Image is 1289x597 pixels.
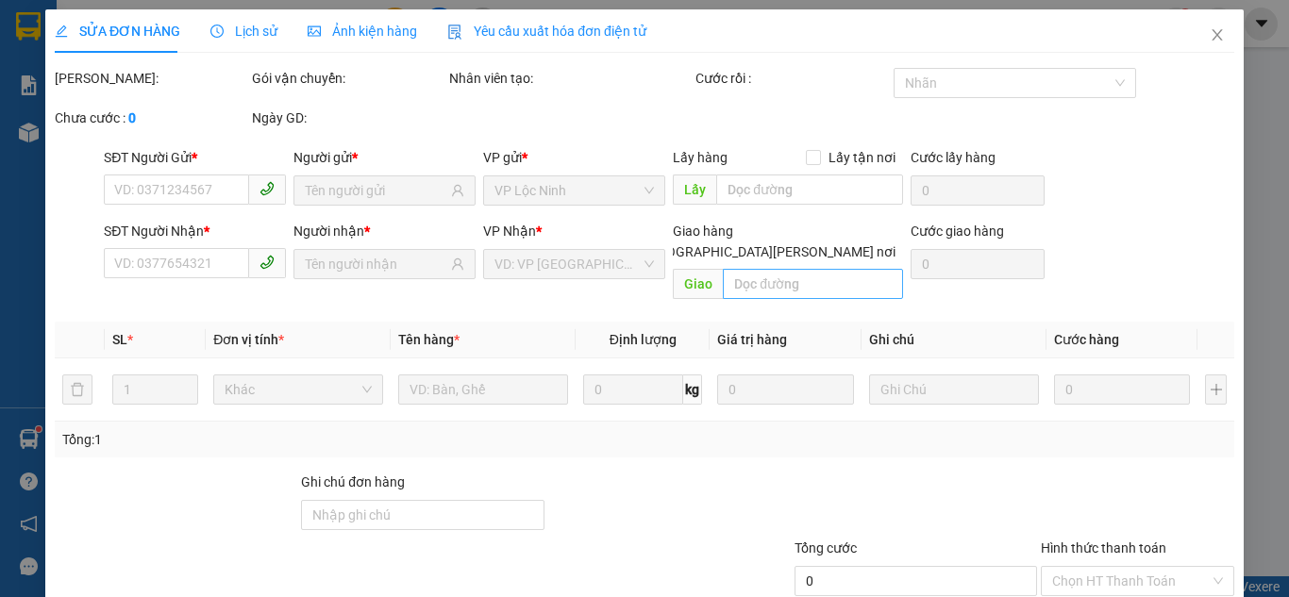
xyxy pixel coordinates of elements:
[55,108,248,128] div: Chưa cước :
[910,249,1045,279] input: Cước giao hàng
[301,474,405,489] label: Ghi chú đơn hàng
[55,24,180,39] span: SỬA ĐƠN HÀNG
[910,150,995,165] label: Cước lấy hàng
[869,374,1039,405] input: Ghi Chú
[104,147,286,168] div: SĐT Người Gửi
[293,147,476,168] div: Người gửi
[308,24,417,39] span: Ảnh kiện hàng
[609,332,676,347] span: Định lượng
[673,174,716,205] span: Lấy
[683,374,702,405] span: kg
[1191,9,1244,62] button: Close
[1054,332,1119,347] span: Cước hàng
[717,374,853,405] input: 0
[305,254,447,274] input: Tên người nhận
[55,25,68,38] span: edit
[55,68,248,89] div: [PERSON_NAME]:
[451,184,464,197] span: user
[252,68,445,89] div: Gói vận chuyển:
[673,150,728,165] span: Lấy hàng
[447,24,646,39] span: Yêu cầu xuất hóa đơn điện tử
[128,110,136,125] b: 0
[447,25,462,40] img: icon
[213,332,284,347] span: Đơn vị tính
[795,540,857,556] span: Tổng cước
[305,180,447,201] input: Tên người gửi
[820,147,902,168] span: Lấy tận nơi
[1041,540,1166,556] label: Hình thức thanh toán
[225,375,372,404] span: Khác
[1054,374,1190,405] input: 0
[910,175,1045,206] input: Cước lấy hàng
[483,147,665,168] div: VP gửi
[723,269,902,299] input: Dọc đường
[1205,374,1227,405] button: plus
[210,25,224,38] span: clock-circle
[451,257,464,271] span: user
[449,68,692,89] div: Nhân viên tạo:
[308,25,321,38] span: picture
[494,176,654,205] span: VP Lộc Ninh
[637,241,902,262] span: [GEOGRAPHIC_DATA][PERSON_NAME] nơi
[398,332,460,347] span: Tên hàng
[104,221,286,241] div: SĐT Người Nhận
[62,374,92,405] button: delete
[673,269,723,299] span: Giao
[293,221,476,241] div: Người nhận
[259,255,275,270] span: phone
[483,224,536,239] span: VP Nhận
[910,224,1003,239] label: Cước giao hàng
[62,429,499,450] div: Tổng: 1
[259,181,275,196] span: phone
[112,332,127,347] span: SL
[1210,27,1225,42] span: close
[398,374,568,405] input: VD: Bàn, Ghế
[862,322,1046,358] th: Ghi chú
[210,24,277,39] span: Lịch sử
[673,224,733,239] span: Giao hàng
[301,500,544,530] input: Ghi chú đơn hàng
[695,68,889,89] div: Cước rồi :
[716,174,902,205] input: Dọc đường
[252,108,445,128] div: Ngày GD:
[717,332,787,347] span: Giá trị hàng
